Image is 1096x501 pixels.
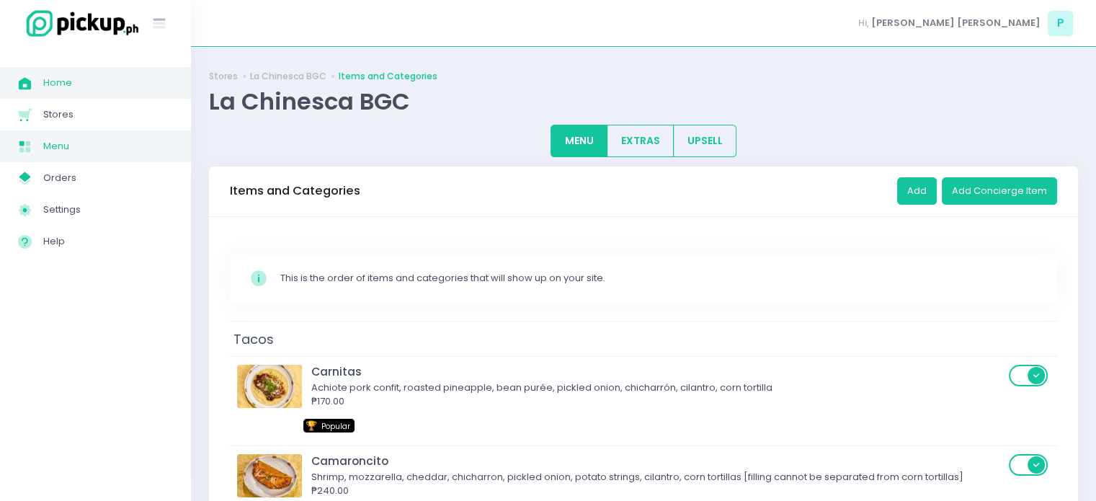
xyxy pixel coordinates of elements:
[230,356,1057,445] td: CarnitasCarnitasAchiote pork confit, roasted pineapple, bean purée, pickled onion, chicharrón, ci...
[858,16,869,30] span: Hi,
[607,125,674,157] button: EXTRAS
[306,419,317,433] span: 🏆
[43,137,173,156] span: Menu
[43,200,173,219] span: Settings
[339,70,437,83] a: Items and Categories
[237,454,302,497] img: Camaroncito
[311,394,1004,409] div: ₱170.00
[311,381,1004,395] div: Achiote pork confit, roasted pineapple, bean purée, pickled onion, chicharrón, cilantro, corn tor...
[673,125,736,157] button: UPSELL
[230,184,360,198] h3: Items and Categories
[321,421,350,432] span: Popular
[18,8,141,39] img: logo
[551,125,736,157] div: Large button group
[311,470,1004,484] div: Shrimp, mozzarella, cheddar, chicharron, pickled onion, potato strings, cilantro, corn tortillas ...
[871,16,1041,30] span: [PERSON_NAME] [PERSON_NAME]
[551,125,607,157] button: MENU
[43,74,173,92] span: Home
[209,70,238,83] a: Stores
[209,87,1078,115] div: La Chinesca BGC
[311,484,1004,498] div: ₱240.00
[311,363,1004,380] div: Carnitas
[311,453,1004,469] div: Camaroncito
[43,105,173,124] span: Stores
[43,232,173,251] span: Help
[897,177,937,205] button: Add
[43,169,173,187] span: Orders
[230,327,277,352] span: Tacos
[237,365,302,408] img: Carnitas
[250,70,326,83] a: La Chinesca BGC
[1048,11,1073,36] span: P
[942,177,1057,205] button: Add Concierge Item
[280,271,1038,285] div: This is the order of items and categories that will show up on your site.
